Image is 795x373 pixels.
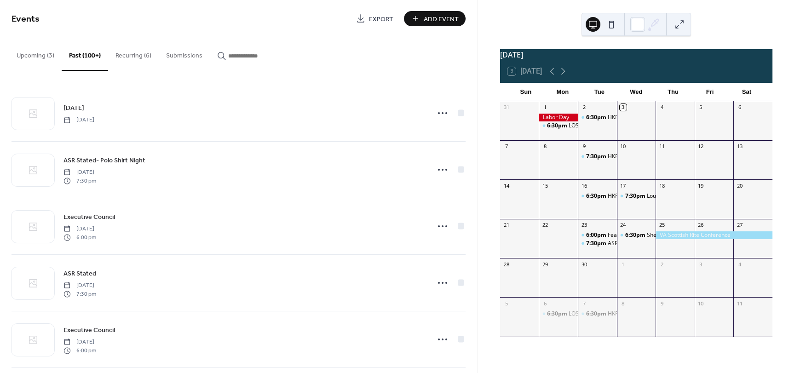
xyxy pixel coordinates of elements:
div: Fri [691,83,728,101]
div: LOS Stated [539,122,578,130]
div: 5 [697,104,704,111]
span: [DATE] [63,225,96,233]
div: [DATE] [500,49,772,60]
div: HKF-JB Practice [578,114,617,121]
div: Sat [728,83,765,101]
div: 1 [620,261,627,268]
span: 6:30pm [547,122,569,130]
div: 23 [581,222,588,229]
div: 25 [658,222,665,229]
div: LOS Stated [539,310,578,318]
a: ASR Stated- Polo Shirt Night [63,155,145,166]
span: [DATE] [63,116,94,124]
div: Loudoun SR Club [647,192,690,200]
span: 6:00pm [586,231,608,239]
div: 21 [503,222,510,229]
span: 7:30pm [586,240,608,247]
span: 7:30 pm [63,177,96,185]
div: 29 [542,261,548,268]
div: Feast of Tishri [608,231,644,239]
div: 2 [581,104,588,111]
div: 11 [658,143,665,150]
div: LOS Stated [569,122,597,130]
button: Upcoming (3) [9,37,62,70]
div: 7 [503,143,510,150]
div: ASR Stated [608,240,636,247]
div: HKF-JB Practice [608,192,647,200]
span: 6:30pm [625,231,647,239]
a: ASR Stated [63,268,96,279]
div: Wed [618,83,655,101]
span: [DATE] [63,168,96,177]
div: Shenandoah Club Mtg [647,231,703,239]
div: HKF-JB Practice [578,192,617,200]
div: 3 [620,104,627,111]
a: Executive Council [63,212,115,222]
div: 31 [503,104,510,111]
span: 6:00 pm [63,233,96,241]
div: Thu [655,83,691,101]
div: 10 [620,143,627,150]
span: 7:30 pm [63,290,96,298]
div: HKF-JB Practice [608,114,647,121]
div: 17 [620,182,627,189]
div: 22 [542,222,548,229]
span: 7:30pm [625,192,647,200]
button: Recurring (6) [108,37,159,70]
span: 7:30pm [586,153,608,161]
div: 4 [736,261,743,268]
div: 3 [697,261,704,268]
div: 28 [503,261,510,268]
span: Executive Council [63,326,115,335]
div: 20 [736,182,743,189]
span: Export [369,14,393,24]
div: Sun [507,83,544,101]
span: 6:30pm [586,114,608,121]
div: 11 [736,300,743,307]
span: [DATE] [63,338,96,346]
a: [DATE] [63,103,84,113]
div: 2 [658,261,665,268]
span: Add Event [424,14,459,24]
span: 6:00 pm [63,346,96,355]
span: Executive Council [63,212,115,222]
div: LOS Stated [569,310,597,318]
div: 30 [581,261,588,268]
div: ASR Stated [578,240,617,247]
span: Events [12,10,40,28]
span: 6:30pm [586,192,608,200]
div: 10 [697,300,704,307]
div: 26 [697,222,704,229]
div: HKF-JB Stated [578,153,617,161]
div: 8 [620,300,627,307]
div: Loudoun SR Club [617,192,656,200]
div: Labor Day [539,114,578,121]
span: [DATE] [63,281,96,290]
div: VA Scottish Rite Conference [656,231,772,239]
div: 14 [503,182,510,189]
button: Past (100+) [62,37,108,71]
span: [DATE] [63,103,84,113]
div: Shenandoah Club Mtg [617,231,656,239]
span: ASR Stated- Polo Shirt Night [63,156,145,166]
span: 6:30pm [547,310,569,318]
div: 8 [542,143,548,150]
span: 6:30pm [586,310,608,318]
div: Mon [544,83,581,101]
a: Export [349,11,400,26]
div: 19 [697,182,704,189]
div: 1 [542,104,548,111]
div: 16 [581,182,588,189]
div: 9 [658,300,665,307]
div: 6 [542,300,548,307]
div: 15 [542,182,548,189]
div: HKF-JB Practice [578,310,617,318]
div: 5 [503,300,510,307]
div: 24 [620,222,627,229]
button: Add Event [404,11,466,26]
div: 27 [736,222,743,229]
div: 12 [697,143,704,150]
div: 6 [736,104,743,111]
div: 7 [581,300,588,307]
